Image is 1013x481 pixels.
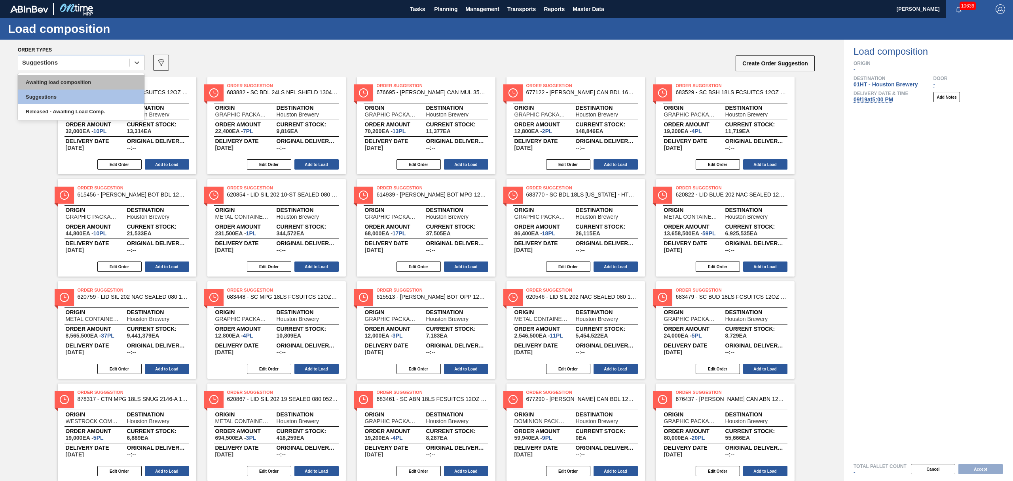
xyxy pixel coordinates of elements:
button: Add to Load [294,364,339,374]
span: Order amount [664,122,725,127]
span: ,11,377,EA, [426,128,451,134]
span: Original delivery time [127,139,188,143]
span: Origin [664,310,725,315]
button: Edit Order [696,364,740,374]
span: Current Stock: [725,224,787,229]
span: Origin [66,310,127,315]
span: Current Stock: [277,224,338,229]
span: 11,PL [550,332,563,339]
span: Delivery Date [664,241,725,246]
span: ,11,719,EA, [725,128,750,134]
span: statusOrder Suggestion615456 - [PERSON_NAME] BOT BDL 12OZ [US_STATE] - HTN SNUG 12/12OriginGRAPHI... [58,179,196,277]
span: 09/19/2025 [365,145,383,151]
span: 13,658,500EA-59PL [664,231,716,236]
span: 44,800EA-10PL [66,231,107,236]
span: Current Stock: [277,122,338,127]
span: Delivery Date [514,139,576,143]
span: 676695 - CARR CAN MUL 355ML CAN PK 12/355 SLEEK 0 [377,90,488,95]
span: statusOrder Suggestion683770 - SC BDL 18LS [US_STATE] - HTN 1286-U FCSUITCSOriginGRAPHIC PACKAGIN... [506,179,645,277]
span: Order amount [365,122,426,127]
span: Current Stock: [576,326,637,331]
span: Houston Brewery [127,112,169,117]
span: 12,000EA-3PL [365,333,403,338]
span: Destination [725,208,787,212]
img: TNhmsLtSVTkK8tSr43FrP2fwEKptu5GPRR3wAAAABJRU5ErkJggg== [10,6,48,13]
img: status [359,191,368,200]
img: Logout [996,4,1005,14]
span: Houston Brewery [725,214,768,220]
span: statusOrder Suggestion683529 - SC BSH 18LS FCSUITCS 12OZ 0123 167 ABICCOriginGRAPHIC PACKAGING IN... [656,77,795,174]
span: 683770 - SC BDL 18LS TEXAS - HTN 1286-U FCSUITCS [526,192,637,198]
span: ,9,816,EA, [277,128,298,134]
span: METAL CONTAINER CORPORATION [514,316,568,322]
span: 59,PL [702,230,715,237]
span: 4,PL [692,128,702,134]
span: 7,PL [243,128,253,134]
span: Load composition [854,47,1013,56]
div: Suggestions [18,90,144,104]
span: 09/19/2025 [365,349,383,355]
span: --:-- [277,145,286,151]
span: METAL CONTAINER CORPORATION [66,316,119,322]
span: ,344,572,EA, [277,231,304,236]
span: GRAPHIC PACKAGING INTERNATIONA [365,214,418,220]
span: Destination [426,208,488,212]
span: Order Suggestion [526,82,637,90]
span: 2,PL [542,128,552,134]
span: Current Stock: [127,122,188,127]
span: Original delivery time [127,241,188,246]
span: 10,PL [93,128,106,134]
button: Edit Order [696,159,740,170]
span: Origin [514,105,576,110]
button: Add to Load [594,364,638,374]
button: Edit Order [396,159,441,170]
span: GRAPHIC PACKAGING INTERNATIONA [514,214,568,220]
span: Management [465,4,499,14]
span: Delivery Date [66,241,127,246]
span: --:-- [426,349,435,355]
button: Create Order Suggestion [736,55,815,71]
span: ,37,505,EA, [426,231,451,236]
span: ,13,314,EA, [127,128,152,134]
span: --:-- [127,247,136,253]
span: 01HT - Houston Brewery [854,81,918,88]
span: statusOrder Suggestion878317 - CTN MPG 18LS SNUG 2146-A 12OZ FOLD 0522OriginWESTROCK COMPANY - FO... [58,384,196,481]
span: Order Suggestion [526,286,637,294]
span: Destination [725,105,787,110]
span: 70,200EA-13PL [365,128,406,134]
span: 615513 - CARR BOT OPP 12OZ SNUG 12/12 LN 0125 BEE [377,294,488,300]
span: 09/19/2025 [664,349,682,355]
span: Houston Brewery [277,214,319,220]
span: GRAPHIC PACKAGING INTERNATIONA [664,316,717,322]
span: 3,PL [393,332,403,339]
span: Houston Brewery [426,316,469,322]
span: ,5,454,522,EA, [576,333,608,338]
span: 17,PL [393,230,406,237]
span: 4,PL [243,332,253,339]
img: status [508,88,518,97]
span: statusOrder Suggestion620759 - LID SIL 202 NAC SEALED 080 1021 SIL EPOXOriginMETAL CONTAINER CORP... [58,281,196,379]
span: statusOrder Suggestion676695 - [PERSON_NAME] CAN MUL 355ML CAN PK 12/355 SLEEK 0OriginGRAPHIC PAC... [357,77,495,174]
button: Edit Order [97,364,142,374]
span: Destination [576,310,637,315]
img: status [209,191,218,200]
span: Order Suggestion [377,184,488,192]
button: Edit Order [247,364,291,374]
span: Houston Brewery [127,316,169,322]
span: Order Suggestion [676,184,787,192]
span: Original delivery time [426,139,488,143]
span: Order amount [664,224,725,229]
img: status [209,88,218,97]
span: Current Stock: [426,122,488,127]
span: ,8,729,EA, [725,333,747,338]
span: Order Suggestion [227,286,338,294]
span: Houston Brewery [426,214,469,220]
span: Order amount [514,224,576,229]
span: Current Stock: [426,326,488,331]
span: Houston Brewery [576,316,618,322]
button: Edit Order [396,261,441,272]
button: Add to Load [743,364,787,374]
span: Current Stock: [277,326,338,331]
span: statusOrder Suggestion615513 - [PERSON_NAME] BOT OPP 12OZ SNUG 12/12 LN 0125 BEEOriginGRAPHIC PAC... [357,281,495,379]
span: Houston Brewery [426,112,469,117]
